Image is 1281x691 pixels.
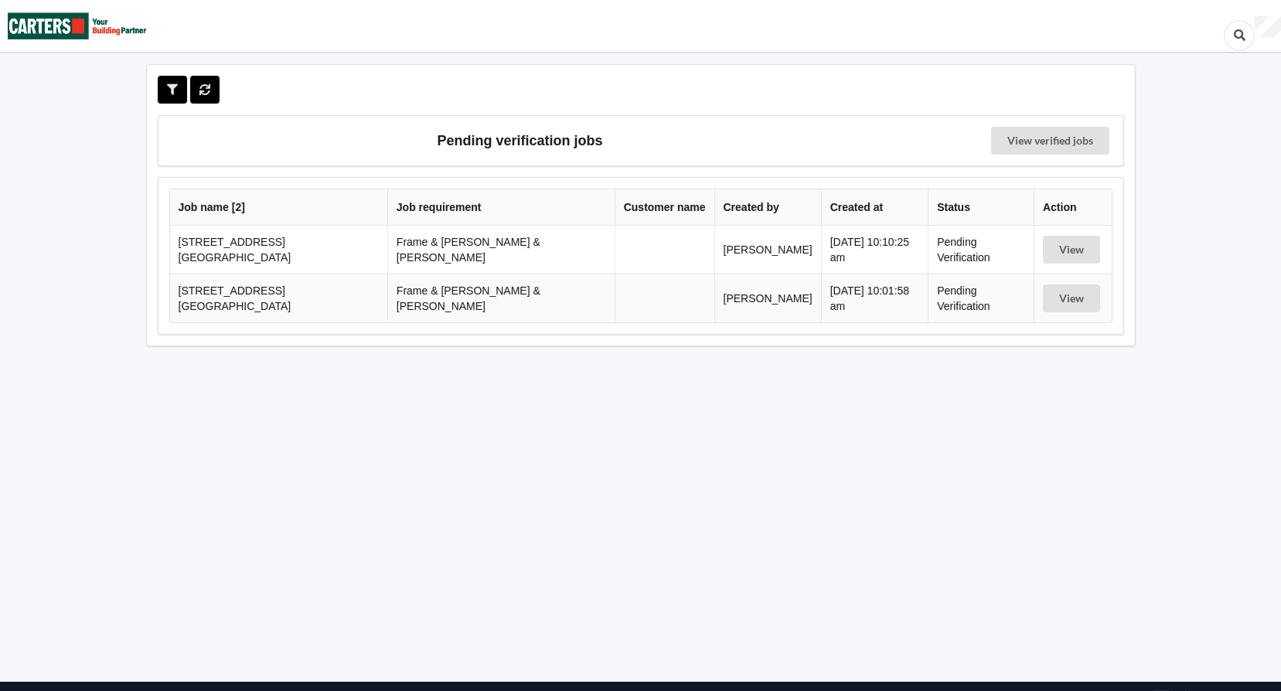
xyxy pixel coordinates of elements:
[821,189,928,226] th: Created at
[1043,243,1103,256] a: View
[928,226,1034,274] td: Pending Verification
[714,226,821,274] td: [PERSON_NAME]
[821,226,928,274] td: [DATE] 10:10:25 am
[1043,236,1100,264] button: View
[387,226,615,274] td: Frame & [PERSON_NAME] & [PERSON_NAME]
[991,127,1109,155] a: View verified jobs
[387,189,615,226] th: Job requirement
[169,127,871,155] h3: Pending verification jobs
[714,189,821,226] th: Created by
[1034,189,1112,226] th: Action
[714,274,821,322] td: [PERSON_NAME]
[170,189,387,226] th: Job name [ 2 ]
[387,274,615,322] td: Frame & [PERSON_NAME] & [PERSON_NAME]
[8,1,147,51] img: Carters
[1043,292,1103,305] a: View
[1043,284,1100,312] button: View
[928,274,1034,322] td: Pending Verification
[170,274,387,322] td: [STREET_ADDRESS][GEOGRAPHIC_DATA]
[821,274,928,322] td: [DATE] 10:01:58 am
[615,189,714,226] th: Customer name
[928,189,1034,226] th: Status
[1255,16,1281,38] div: User Profile
[170,226,387,274] td: [STREET_ADDRESS][GEOGRAPHIC_DATA]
